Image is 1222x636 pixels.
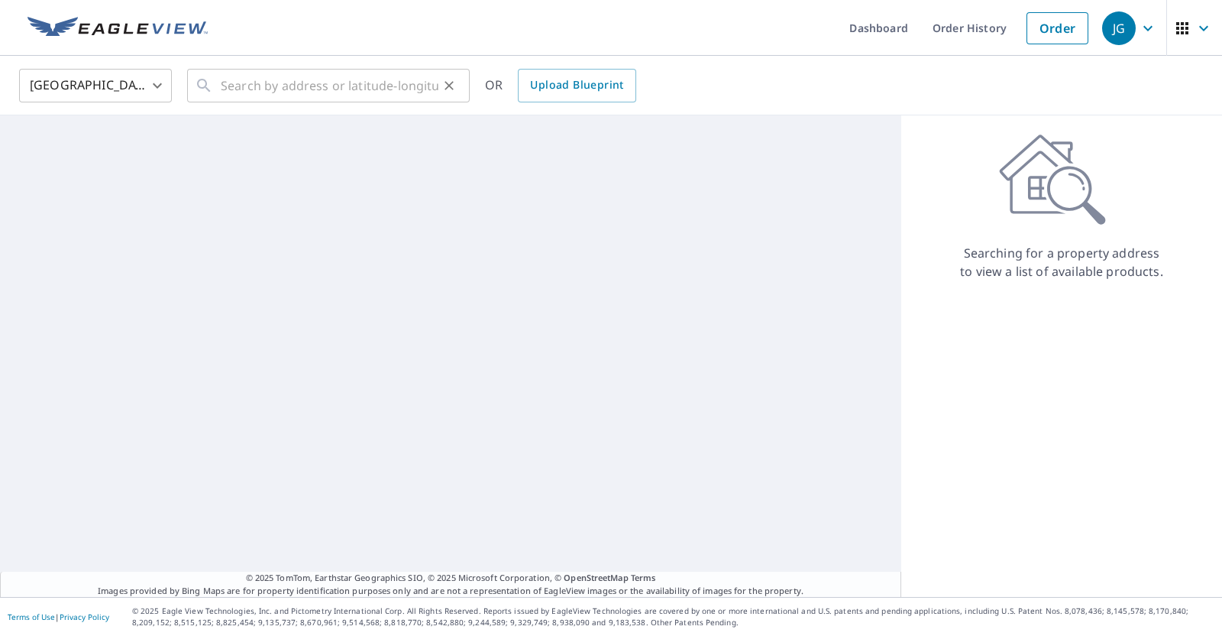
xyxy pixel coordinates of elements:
[19,64,172,107] div: [GEOGRAPHIC_DATA]
[1102,11,1136,45] div: JG
[530,76,623,95] span: Upload Blueprint
[8,612,55,622] a: Terms of Use
[959,244,1164,281] p: Searching for a property address to view a list of available products.
[221,64,438,107] input: Search by address or latitude-longitude
[518,69,635,102] a: Upload Blueprint
[485,69,636,102] div: OR
[564,572,628,583] a: OpenStreetMap
[132,605,1214,628] p: © 2025 Eagle View Technologies, Inc. and Pictometry International Corp. All Rights Reserved. Repo...
[8,612,109,621] p: |
[631,572,656,583] a: Terms
[27,17,208,40] img: EV Logo
[246,572,656,585] span: © 2025 TomTom, Earthstar Geographics SIO, © 2025 Microsoft Corporation, ©
[1026,12,1088,44] a: Order
[438,75,460,96] button: Clear
[60,612,109,622] a: Privacy Policy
